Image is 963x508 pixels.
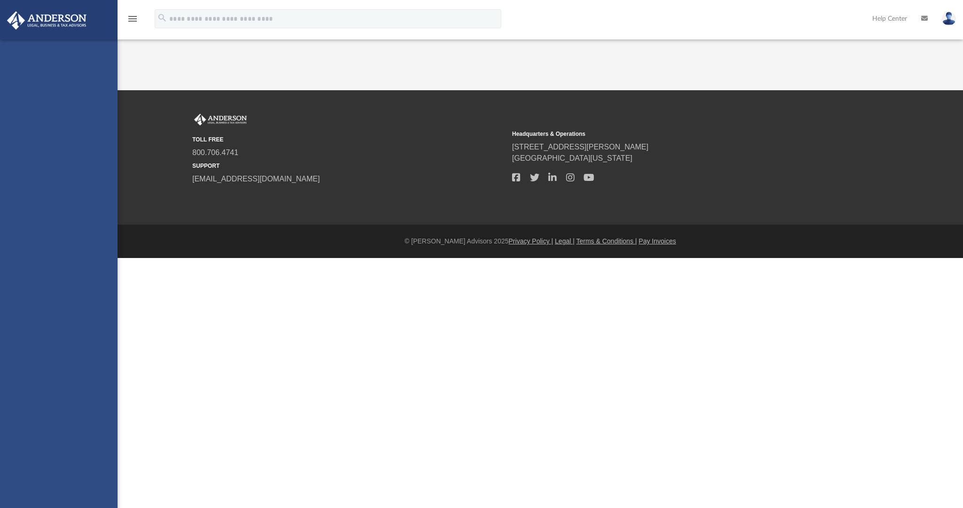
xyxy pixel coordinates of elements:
a: 800.706.4741 [192,148,238,156]
a: menu [127,18,138,24]
small: TOLL FREE [192,135,505,144]
img: Anderson Advisors Platinum Portal [4,11,89,30]
a: Legal | [555,237,575,245]
a: [EMAIL_ADDRESS][DOMAIN_NAME] [192,175,320,183]
a: Terms & Conditions | [576,237,637,245]
a: Privacy Policy | [509,237,553,245]
i: menu [127,13,138,24]
div: © [PERSON_NAME] Advisors 2025 [118,236,963,246]
i: search [157,13,167,23]
small: Headquarters & Operations [512,130,825,138]
img: Anderson Advisors Platinum Portal [192,114,249,126]
small: SUPPORT [192,162,505,170]
a: Pay Invoices [639,237,676,245]
a: [STREET_ADDRESS][PERSON_NAME] [512,143,648,151]
a: [GEOGRAPHIC_DATA][US_STATE] [512,154,632,162]
img: User Pic [942,12,956,25]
